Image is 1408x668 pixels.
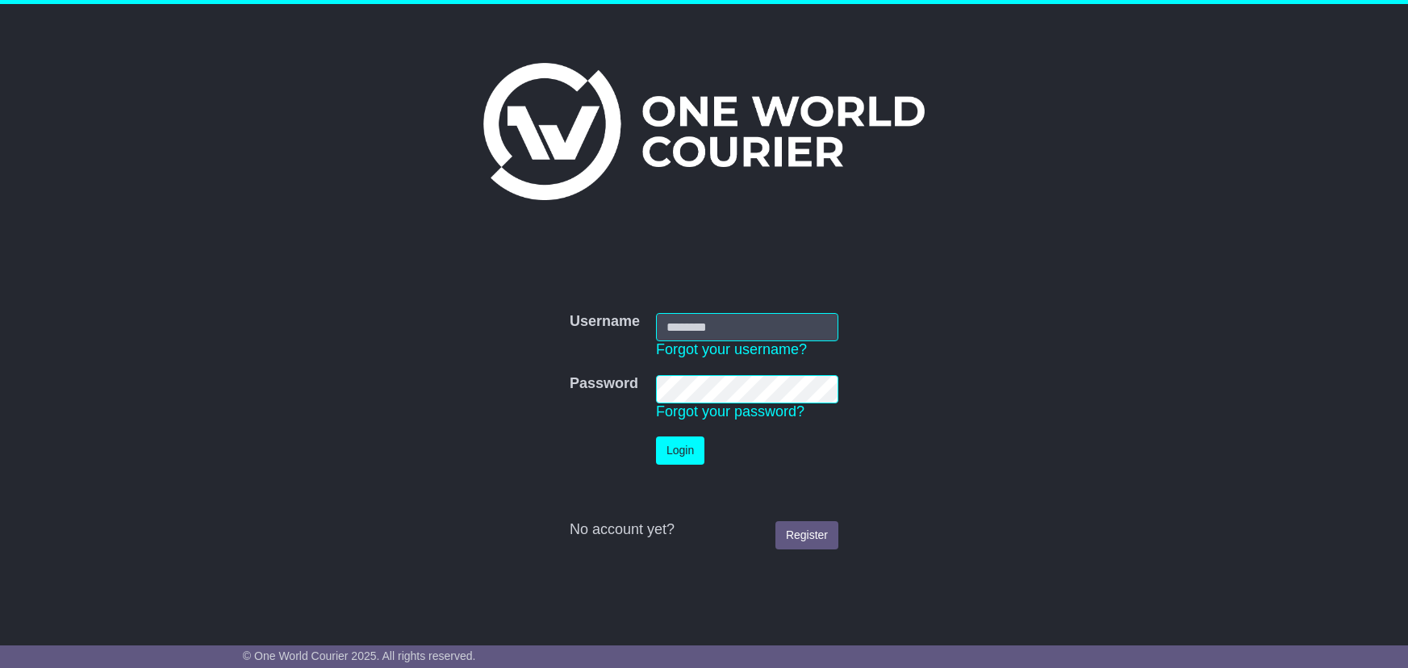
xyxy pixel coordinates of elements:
[243,649,476,662] span: © One World Courier 2025. All rights reserved.
[570,521,838,539] div: No account yet?
[775,521,838,549] a: Register
[656,403,804,420] a: Forgot your password?
[570,313,640,331] label: Username
[483,63,924,200] img: One World
[570,375,638,393] label: Password
[656,436,704,465] button: Login
[656,341,807,357] a: Forgot your username?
